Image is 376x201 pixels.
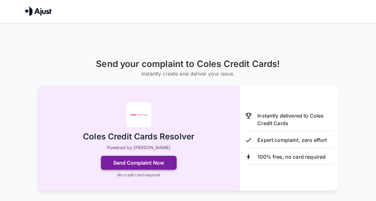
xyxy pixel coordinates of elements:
img: Coles Credit Cards [126,102,151,127]
h1: Send your complaint to Coles Credit Cards! [96,59,280,69]
p: No credit card required [117,172,160,178]
h6: Instantly create and deliver your issue. [96,69,280,78]
p: Instantly delivered to Coles Credit Cards [257,112,333,127]
p: 100% free, no card required [257,153,326,161]
button: Send Complaint Now [101,156,177,170]
h2: Coles Credit Cards Resolver [83,131,194,142]
p: Powered by [PERSON_NAME] [107,144,171,151]
img: Ajust [25,6,52,16]
p: Expert complaint, zero effort [257,136,327,144]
